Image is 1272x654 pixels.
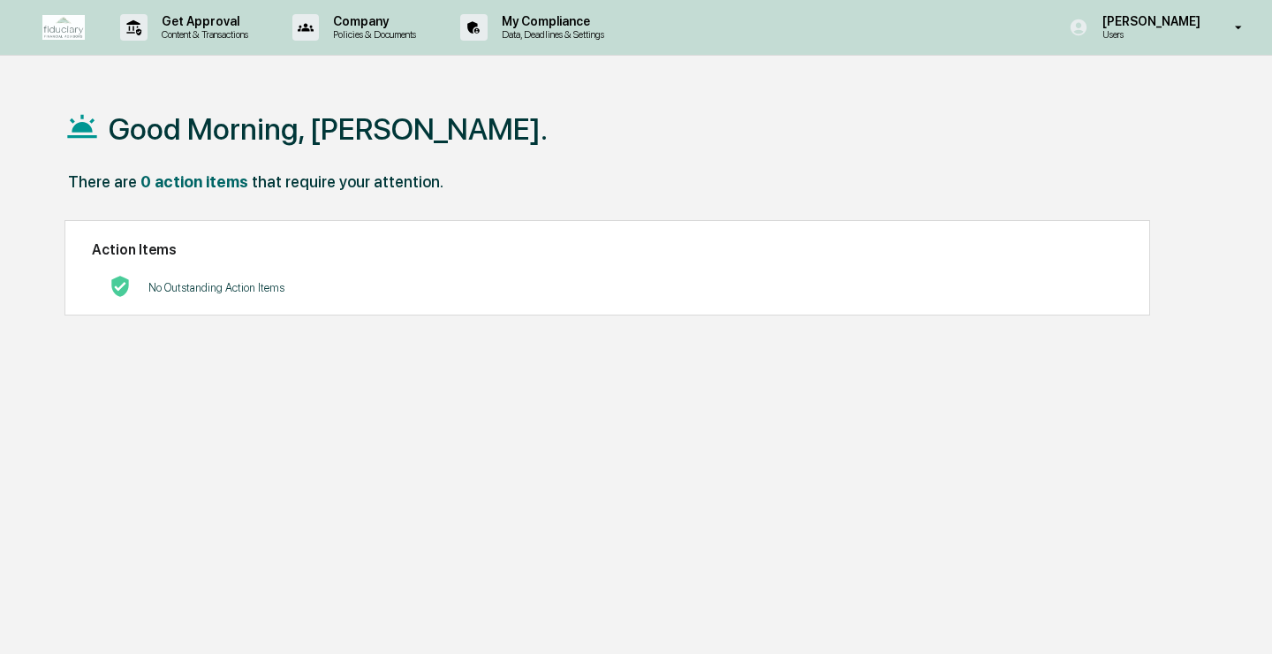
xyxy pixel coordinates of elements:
[140,172,248,191] div: 0 action items
[148,14,257,28] p: Get Approval
[148,28,257,41] p: Content & Transactions
[488,28,613,41] p: Data, Deadlines & Settings
[488,14,613,28] p: My Compliance
[1088,14,1209,28] p: [PERSON_NAME]
[42,15,85,40] img: logo
[319,14,425,28] p: Company
[110,276,131,297] img: No Actions logo
[68,172,137,191] div: There are
[92,241,1122,258] h2: Action Items
[319,28,425,41] p: Policies & Documents
[252,172,443,191] div: that require your attention.
[148,281,284,294] p: No Outstanding Action Items
[1088,28,1209,41] p: Users
[109,111,548,147] h1: Good Morning, [PERSON_NAME].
